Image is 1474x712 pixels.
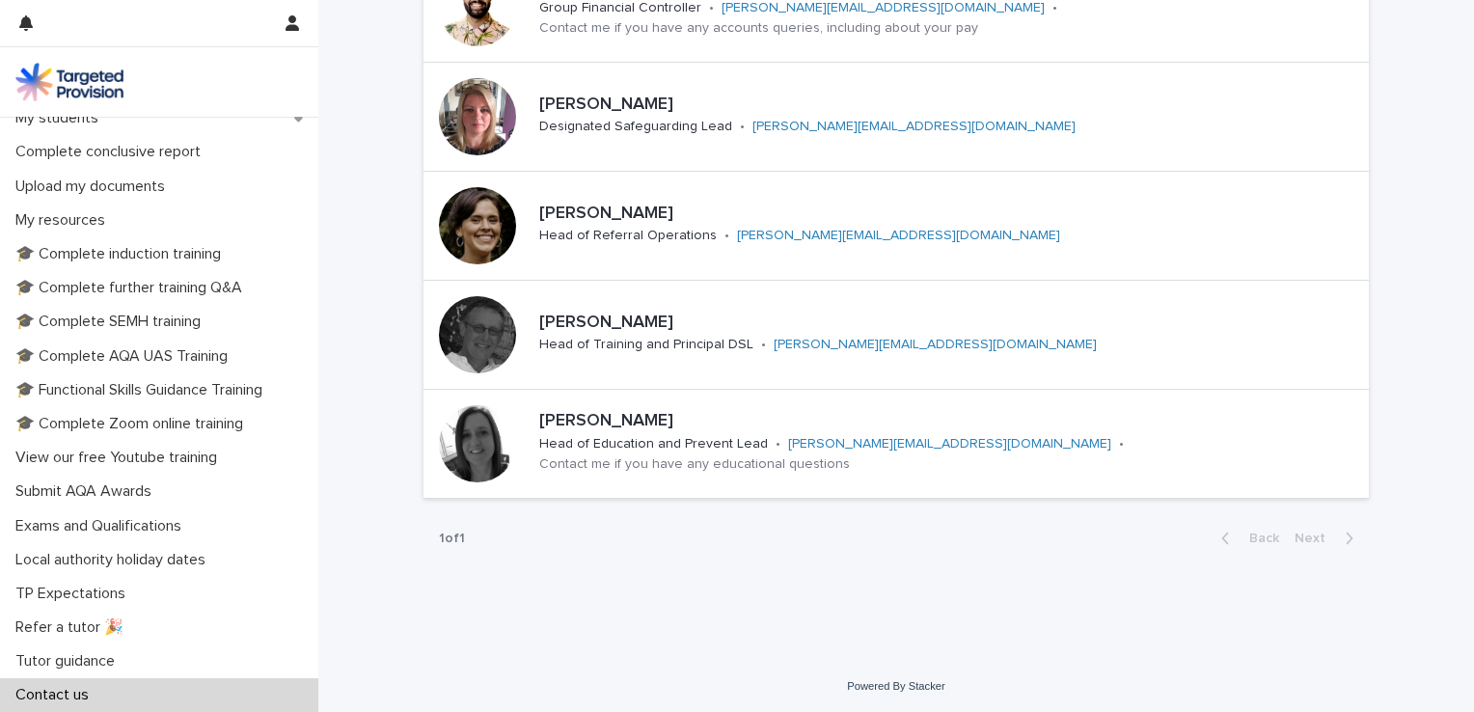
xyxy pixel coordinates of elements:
a: [PERSON_NAME]Head of Training and Principal DSL•[PERSON_NAME][EMAIL_ADDRESS][DOMAIN_NAME] [423,281,1369,390]
a: Powered By Stacker [847,680,944,692]
p: [PERSON_NAME] [539,95,1210,116]
p: 🎓 Complete AQA UAS Training [8,347,243,366]
p: • [740,119,745,135]
p: Upload my documents [8,178,180,196]
p: Exams and Qualifications [8,517,197,535]
a: [PERSON_NAME][EMAIL_ADDRESS][DOMAIN_NAME] [722,1,1045,14]
p: • [761,337,766,353]
p: 🎓 Complete SEMH training [8,313,216,331]
a: [PERSON_NAME][EMAIL_ADDRESS][DOMAIN_NAME] [774,338,1097,351]
p: Head of Training and Principal DSL [539,337,753,353]
p: Designated Safeguarding Lead [539,119,732,135]
p: 🎓 Functional Skills Guidance Training [8,381,278,399]
p: Local authority holiday dates [8,551,221,569]
p: Contact me if you have any accounts queries, including about your pay [539,20,978,37]
p: [PERSON_NAME] [539,313,1231,334]
p: Submit AQA Awards [8,482,167,501]
a: [PERSON_NAME][EMAIL_ADDRESS][DOMAIN_NAME] [752,120,1076,133]
a: [PERSON_NAME][EMAIL_ADDRESS][DOMAIN_NAME] [788,437,1111,451]
p: [PERSON_NAME] [539,204,1194,225]
span: Back [1238,532,1279,545]
p: Tutor guidance [8,652,130,671]
p: View our free Youtube training [8,449,232,467]
a: [PERSON_NAME]Head of Referral Operations•[PERSON_NAME][EMAIL_ADDRESS][DOMAIN_NAME] [423,172,1369,281]
p: 🎓 Complete further training Q&A [8,279,258,297]
p: Contact me if you have any educational questions [539,456,850,473]
p: 🎓 Complete Zoom online training [8,415,259,433]
p: Head of Referral Operations [539,228,717,244]
p: My resources [8,211,121,230]
p: My students [8,109,114,127]
p: Head of Education and Prevent Lead [539,436,768,452]
p: • [724,228,729,244]
button: Next [1287,530,1369,547]
p: Contact us [8,686,104,704]
a: [PERSON_NAME]Designated Safeguarding Lead•[PERSON_NAME][EMAIL_ADDRESS][DOMAIN_NAME] [423,63,1369,172]
p: • [776,436,780,452]
img: M5nRWzHhSzIhMunXDL62 [15,63,123,101]
a: [PERSON_NAME]Head of Education and Prevent Lead•[PERSON_NAME][EMAIL_ADDRESS][DOMAIN_NAME]•Contact... [423,390,1369,499]
p: [PERSON_NAME] [539,411,1361,432]
p: 🎓 Complete induction training [8,245,236,263]
span: Next [1295,532,1337,545]
p: 1 of 1 [423,515,480,562]
button: Back [1206,530,1287,547]
p: Complete conclusive report [8,143,216,161]
p: Refer a tutor 🎉 [8,618,139,637]
a: [PERSON_NAME][EMAIL_ADDRESS][DOMAIN_NAME] [737,229,1060,242]
p: TP Expectations [8,585,141,603]
p: • [1119,436,1124,452]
